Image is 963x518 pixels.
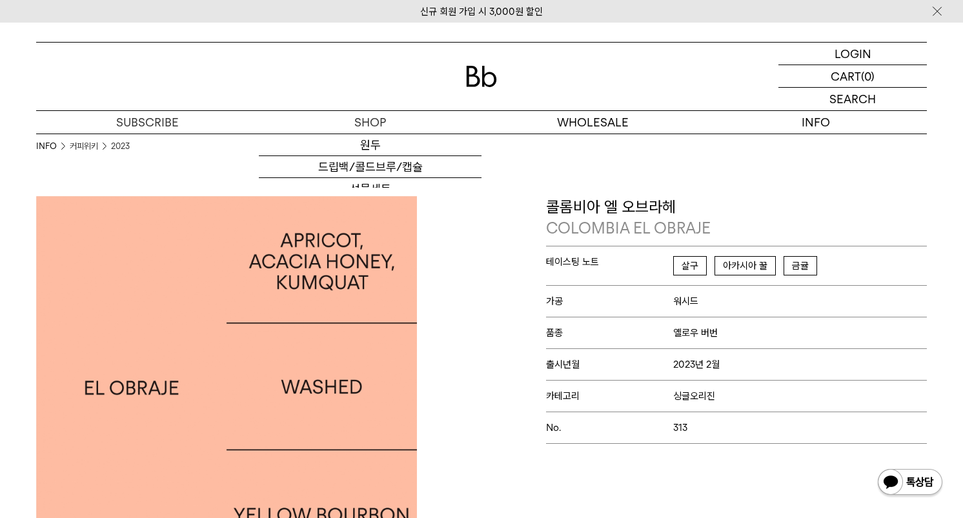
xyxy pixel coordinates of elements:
span: 가공 [546,295,673,307]
a: SHOP [259,111,482,134]
li: INFO [36,140,70,153]
a: 드립백/콜드브루/캡슐 [259,156,482,178]
p: INFO [704,111,927,134]
span: 313 [673,422,687,433]
a: 선물세트 [259,178,482,200]
p: SEARCH [829,88,876,110]
img: 카카오톡 채널 1:1 채팅 버튼 [877,468,944,499]
a: LOGIN [778,43,927,65]
p: (0) [861,65,875,87]
p: 콜롬비아 엘 오브라헤 [546,196,927,239]
span: 살구 [673,256,707,275]
span: 금귤 [784,256,817,275]
img: 로고 [466,66,497,87]
a: 2023 [111,140,130,153]
span: 품종 [546,327,673,339]
span: 옐로우 버번 [673,327,718,339]
p: LOGIN [835,43,871,65]
span: 아카시아 꿀 [715,256,776,275]
p: CART [831,65,861,87]
span: 싱글오리진 [673,390,715,402]
p: WHOLESALE [482,111,704,134]
a: 원두 [259,134,482,156]
span: No. [546,422,673,433]
a: CART (0) [778,65,927,88]
span: 워시드 [673,295,698,307]
span: 카테고리 [546,390,673,402]
span: 테이스팅 노트 [546,256,673,268]
span: 출시년월 [546,359,673,370]
a: 신규 회원 가입 시 3,000원 할인 [420,6,543,17]
p: COLOMBIA EL OBRAJE [546,217,927,239]
span: 2023년 2월 [673,359,720,370]
a: 커피위키 [70,140,98,153]
a: SUBSCRIBE [36,111,259,134]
